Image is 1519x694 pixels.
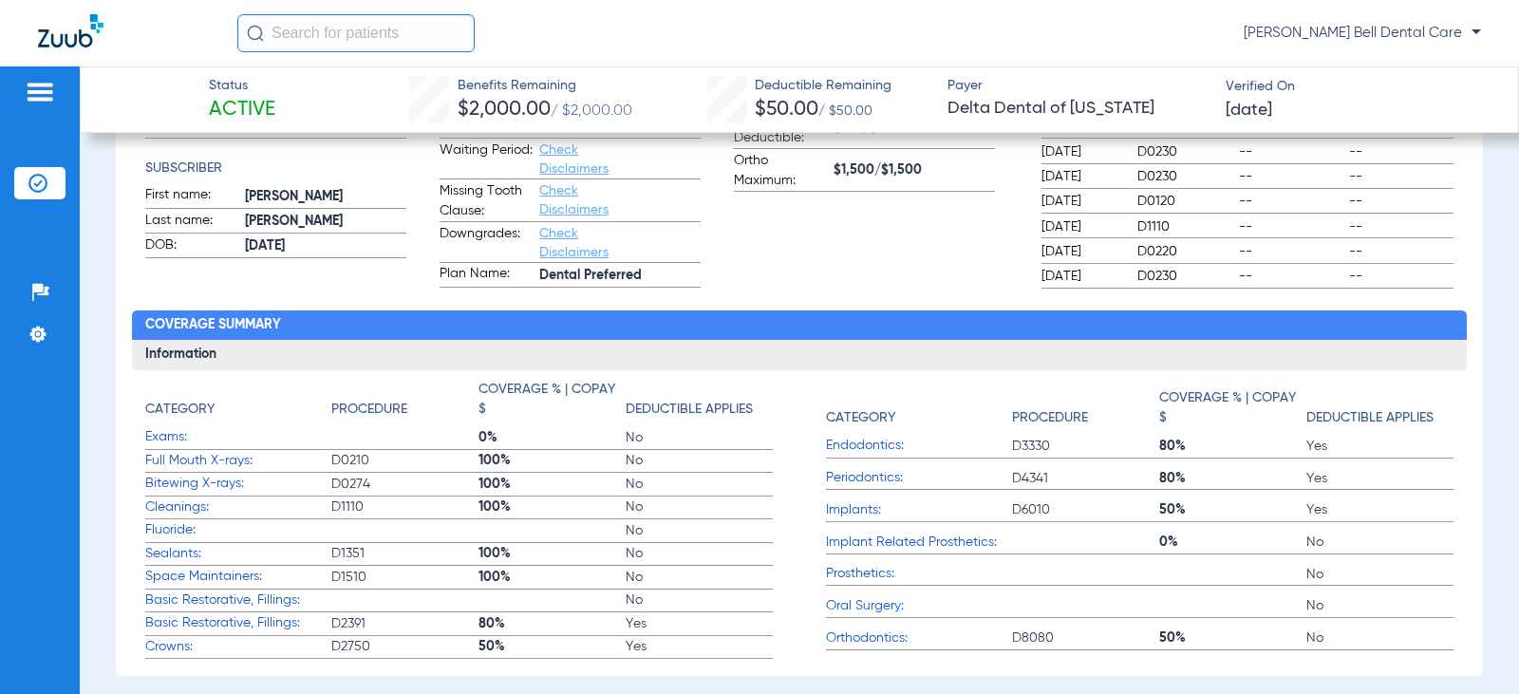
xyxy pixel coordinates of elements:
[209,76,275,96] span: Status
[145,497,331,517] span: Cleanings:
[626,544,773,563] span: No
[626,591,773,610] span: No
[1041,242,1121,261] span: [DATE]
[1306,533,1453,552] span: No
[1306,380,1453,435] app-breakdown-title: Deductible Applies
[145,544,331,564] span: Sealants:
[1159,388,1297,428] h4: Coverage % | Copay $
[826,468,1012,488] span: Periodontics:
[1349,142,1453,161] span: --
[1041,142,1121,161] span: [DATE]
[1349,242,1453,261] span: --
[826,436,1012,456] span: Endodontics:
[626,451,773,470] span: No
[247,25,264,42] img: Search Icon
[331,380,478,426] app-breakdown-title: Procedure
[826,628,1012,648] span: Orthodontics:
[1159,380,1306,435] app-breakdown-title: Coverage % | Copay $
[626,568,773,587] span: No
[1306,437,1453,456] span: Yes
[826,596,1012,616] span: Oral Surgery:
[1041,167,1121,186] span: [DATE]
[1012,469,1159,488] span: D4341
[458,100,551,120] span: $2,000.00
[947,97,1210,121] span: Delta Dental of [US_STATE]
[626,497,773,516] span: No
[818,104,872,118] span: / $50.00
[1239,167,1342,186] span: --
[145,427,331,447] span: Exams:
[1012,380,1159,435] app-breakdown-title: Procedure
[1306,596,1453,615] span: No
[478,637,626,656] span: 50%
[551,103,632,119] span: / $2,000.00
[245,236,406,256] span: [DATE]
[478,497,626,516] span: 100%
[145,613,331,633] span: Basic Restorative, Fillings:
[145,591,331,610] span: Basic Restorative, Fillings:
[1349,267,1453,286] span: --
[478,380,626,426] app-breakdown-title: Coverage % | Copay $
[1306,500,1453,519] span: Yes
[331,614,478,633] span: D2391
[1244,24,1481,43] span: [PERSON_NAME] Bell Dental Care
[539,143,609,176] a: Check Disclaimers
[478,428,626,447] span: 0%
[440,141,533,178] span: Waiting Period:
[1041,217,1121,236] span: [DATE]
[478,544,626,563] span: 100%
[245,212,406,232] span: [PERSON_NAME]
[947,76,1210,96] span: Payer
[145,235,238,258] span: DOB:
[145,567,331,587] span: Space Maintainers:
[440,181,533,221] span: Missing Tooth Clause:
[440,224,533,262] span: Downgrades:
[1137,192,1231,211] span: D0120
[826,564,1012,584] span: Prosthetics:
[626,637,773,656] span: Yes
[1239,217,1342,236] span: --
[331,568,478,587] span: D1510
[1349,217,1453,236] span: --
[145,380,331,426] app-breakdown-title: Category
[132,310,1466,341] h2: Coverage Summary
[440,264,533,287] span: Plan Name:
[539,266,701,286] span: Dental Preferred
[1239,242,1342,261] span: --
[834,160,995,180] span: $1,500/$1,500
[132,340,1466,370] h3: Information
[826,408,895,428] h4: Category
[245,187,406,207] span: [PERSON_NAME]
[331,637,478,656] span: D2750
[626,380,773,426] app-breakdown-title: Deductible Applies
[626,614,773,633] span: Yes
[1012,628,1159,647] span: D8080
[755,76,891,96] span: Deductible Remaining
[1349,192,1453,211] span: --
[1306,565,1453,584] span: No
[145,451,331,471] span: Full Mouth X-rays:
[331,475,478,494] span: D0274
[1012,408,1088,428] h4: Procedure
[1159,533,1306,552] span: 0%
[478,568,626,587] span: 100%
[1306,469,1453,488] span: Yes
[1424,603,1519,694] iframe: Chat Widget
[626,521,773,540] span: No
[1306,408,1434,428] h4: Deductible Applies
[1159,437,1306,456] span: 80%
[734,151,827,191] span: Ortho Maximum:
[826,500,1012,520] span: Implants:
[1159,628,1306,647] span: 50%
[237,14,475,52] input: Search for patients
[539,227,609,259] a: Check Disclaimers
[145,159,406,178] h4: Subscriber
[626,475,773,494] span: No
[478,614,626,633] span: 80%
[145,211,238,234] span: Last name:
[1159,500,1306,519] span: 50%
[626,428,773,447] span: No
[1239,192,1342,211] span: --
[1041,267,1121,286] span: [DATE]
[145,474,331,494] span: Bitewing X-rays:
